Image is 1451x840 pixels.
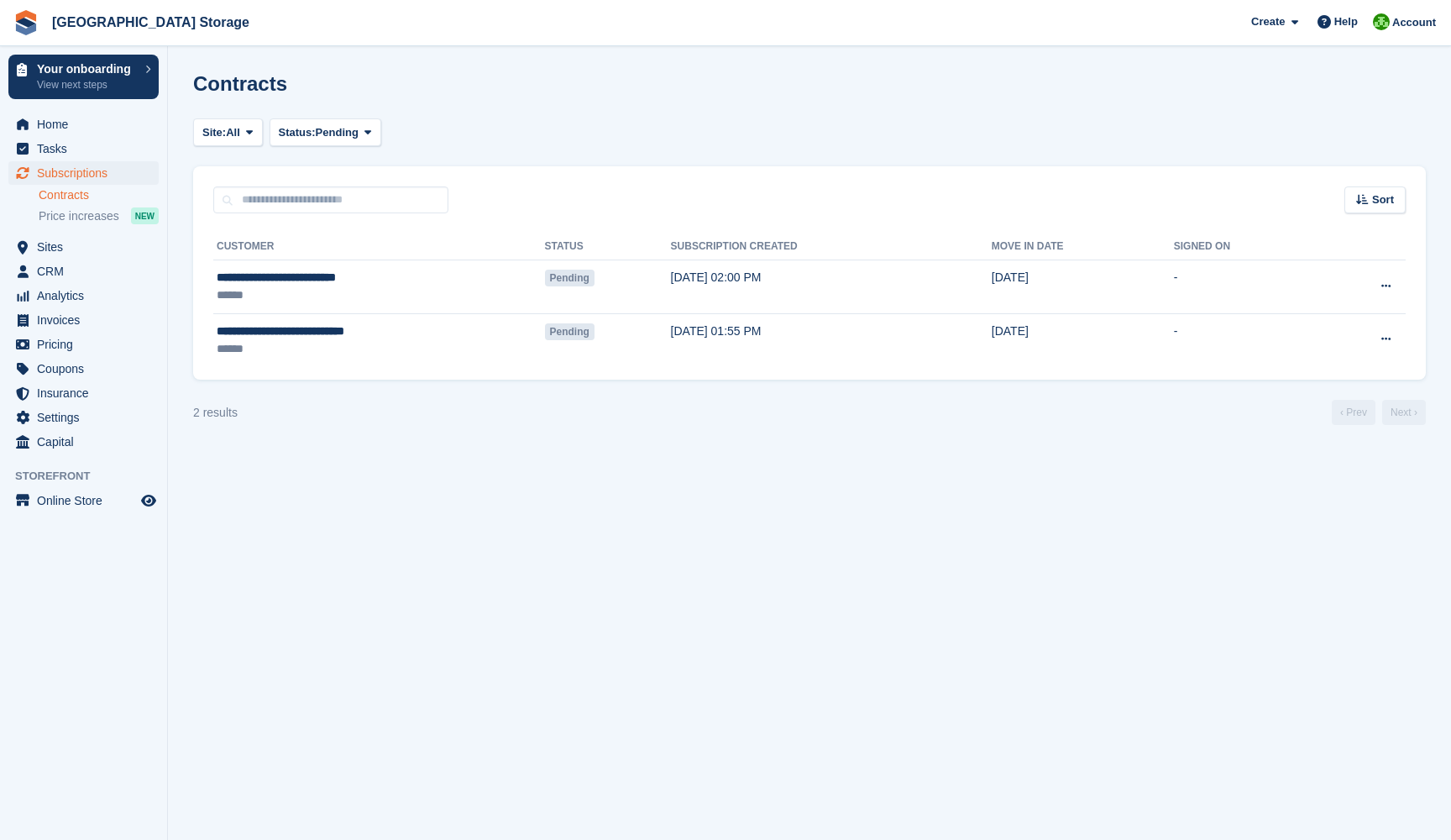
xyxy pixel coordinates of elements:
span: Subscriptions [37,161,138,185]
a: Previous [1332,400,1375,425]
span: Invoices [37,308,138,332]
td: [DATE] 02:00 PM [671,260,992,314]
a: menu [8,489,159,512]
span: Sites [37,235,138,259]
p: View next steps [37,77,137,92]
a: menu [8,284,159,307]
span: Storefront [15,468,167,485]
th: Signed on [1174,234,1317,260]
span: Site: [202,124,226,141]
span: All [226,124,240,141]
button: Site: All [193,118,263,146]
span: Pending [316,124,359,141]
div: 2 results [193,404,238,422]
span: Capital [37,430,138,454]
span: Online Store [37,489,138,512]
span: Status: [279,124,316,141]
span: Home [37,113,138,136]
a: Contracts [39,187,159,203]
a: Next [1382,400,1426,425]
a: menu [8,333,159,356]
span: Pending [545,270,595,286]
a: Preview store [139,491,159,511]
a: menu [8,260,159,283]
span: Price increases [39,208,119,224]
span: Help [1334,13,1358,30]
th: Subscription created [671,234,992,260]
a: menu [8,161,159,185]
span: Account [1392,14,1436,31]
span: CRM [37,260,138,283]
a: menu [8,308,159,332]
span: Sort [1372,192,1394,208]
img: stora-icon-8386f47178a22dfd0bd8f6a31ec36ba5ce8667c1dd55bd0f319d3a0aa187defe.svg [13,10,39,35]
span: Tasks [37,137,138,160]
a: Price increases NEW [39,207,159,225]
td: - [1174,260,1317,314]
p: Your onboarding [37,63,137,75]
h1: Contracts [193,72,287,95]
td: - [1174,313,1317,366]
a: [GEOGRAPHIC_DATA] Storage [45,8,256,36]
th: Move in date [992,234,1174,260]
a: menu [8,235,159,259]
span: Create [1251,13,1285,30]
span: Settings [37,406,138,429]
th: Status [545,234,671,260]
button: Status: Pending [270,118,381,146]
a: menu [8,406,159,429]
img: Andrew Lacey [1373,13,1390,30]
span: Insurance [37,381,138,405]
td: [DATE] [992,313,1174,366]
a: menu [8,381,159,405]
th: Customer [213,234,545,260]
div: NEW [131,207,159,224]
a: Your onboarding View next steps [8,55,159,99]
span: Coupons [37,357,138,381]
span: Pending [545,323,595,340]
a: menu [8,137,159,160]
a: menu [8,430,159,454]
td: [DATE] 01:55 PM [671,313,992,366]
td: [DATE] [992,260,1174,314]
a: menu [8,113,159,136]
a: menu [8,357,159,381]
span: Pricing [37,333,138,356]
nav: Page [1328,400,1429,425]
span: Analytics [37,284,138,307]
